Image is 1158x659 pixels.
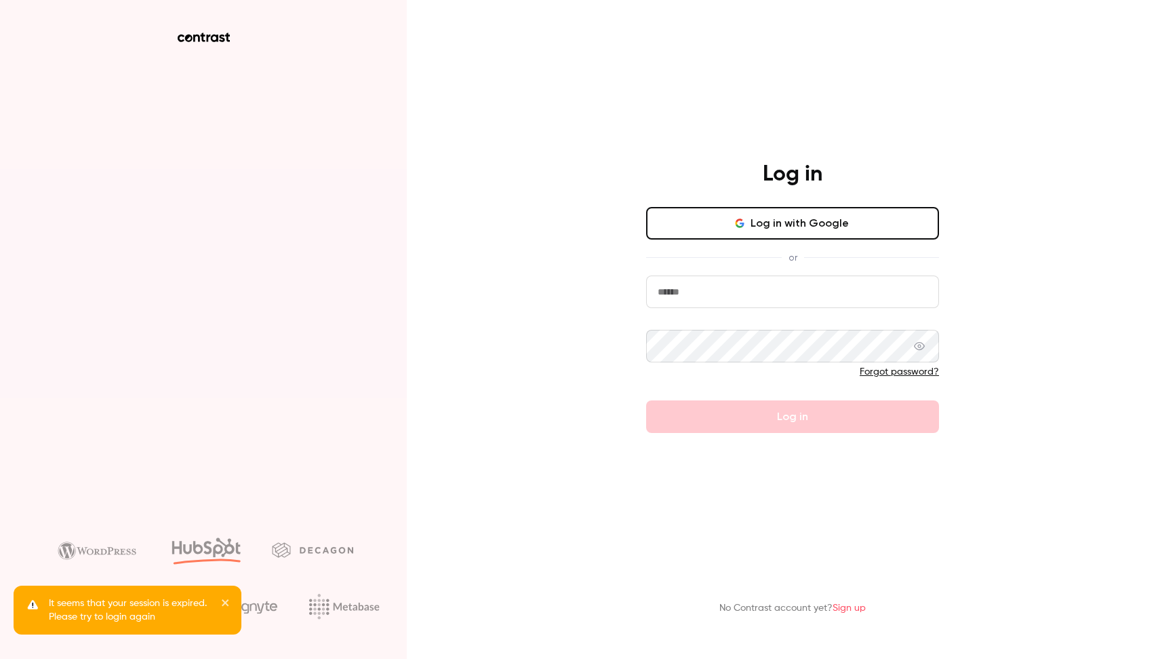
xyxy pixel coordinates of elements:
[782,250,804,265] span: or
[49,597,212,624] p: It seems that your session is expired. Please try to login again
[860,367,939,377] a: Forgot password?
[272,542,353,557] img: decagon
[833,603,866,613] a: Sign up
[221,597,231,613] button: close
[763,161,822,188] h4: Log in
[719,601,866,616] p: No Contrast account yet?
[646,207,939,240] button: Log in with Google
